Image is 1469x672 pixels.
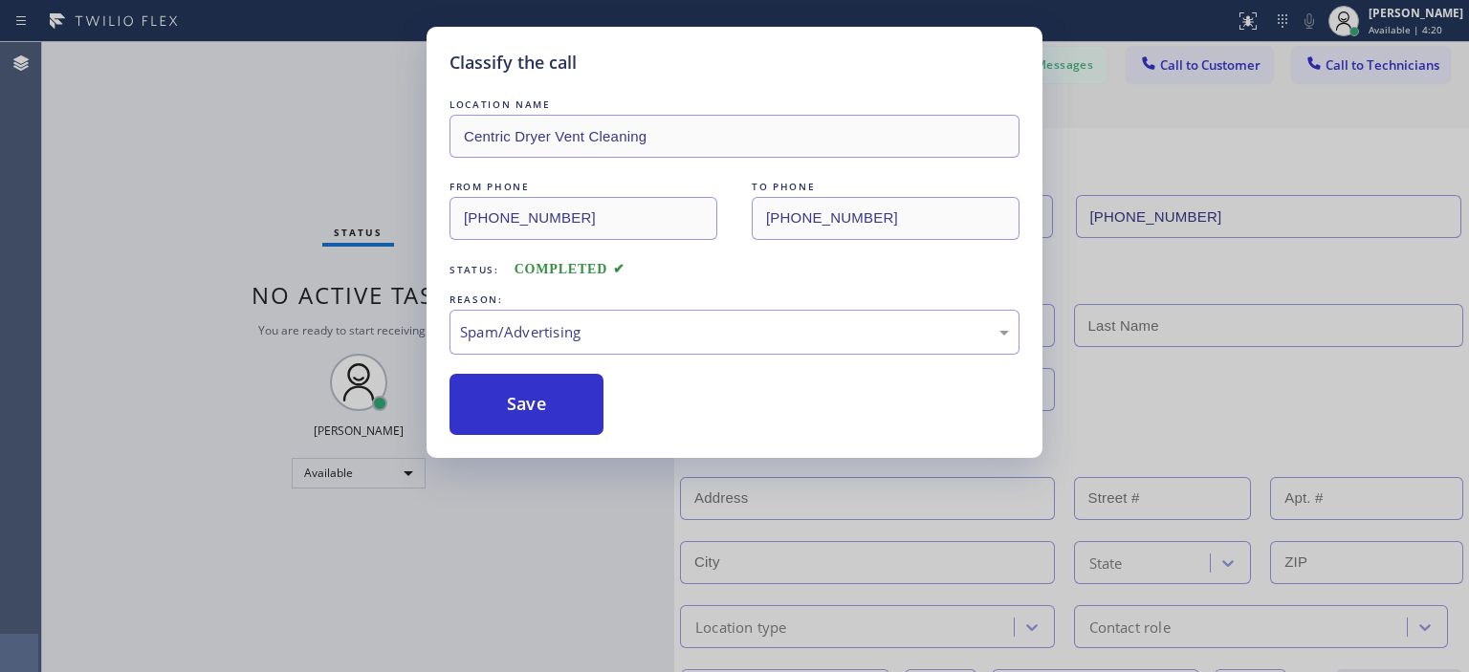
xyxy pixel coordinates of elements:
[515,262,625,276] span: COMPLETED
[752,197,1020,240] input: To phone
[449,95,1020,115] div: LOCATION NAME
[449,197,717,240] input: From phone
[449,50,577,76] h5: Classify the call
[449,177,717,197] div: FROM PHONE
[752,177,1020,197] div: TO PHONE
[460,321,1009,343] div: Spam/Advertising
[449,263,499,276] span: Status:
[449,290,1020,310] div: REASON:
[449,374,603,435] button: Save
